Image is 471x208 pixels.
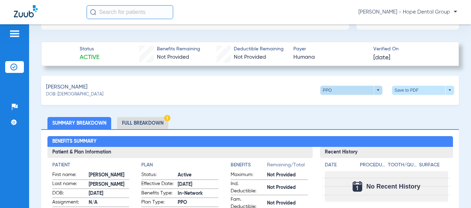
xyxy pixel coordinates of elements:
[419,161,448,169] h4: Surface
[178,199,219,206] span: PPO
[366,183,420,190] span: No Recent History
[178,190,219,197] span: In-Network
[178,181,219,188] span: [DATE]
[231,161,267,169] h4: Benefits
[141,199,175,207] span: Plan Type:
[141,161,219,169] h4: Plan
[325,161,354,169] h4: Date
[436,175,471,208] iframe: Chat Widget
[320,86,382,95] button: PPO
[89,199,130,206] span: N/A
[267,172,308,179] span: Not Provided
[392,86,454,95] button: Save to PDF
[388,161,417,169] h4: Tooth/Quad
[267,161,308,171] span: Remaining/Total
[325,161,354,171] app-breakdown-title: Date
[46,83,88,92] span: [PERSON_NAME]
[231,171,265,180] span: Maximum:
[9,30,20,38] img: hamburger-icon
[47,147,313,158] h3: Patient & Plan Information
[89,181,130,188] span: [PERSON_NAME]
[14,5,38,17] img: Zuub Logo
[231,180,265,195] span: Ind. Deductible:
[87,5,173,19] input: Search for patients
[80,45,99,53] span: Status
[80,53,99,62] span: Active
[52,171,86,180] span: First name:
[164,115,170,121] img: Hazard
[360,161,385,169] h4: Procedure
[52,199,86,207] span: Assignment:
[141,171,175,180] span: Status:
[141,180,175,189] span: Effective Date:
[178,172,219,179] span: Active
[267,200,308,207] span: Not Provided
[157,45,200,53] span: Benefits Remaining
[320,147,453,158] h3: Recent History
[293,45,367,53] span: Payer
[293,53,367,62] span: Humana
[46,92,103,98] span: DOB: [DEMOGRAPHIC_DATA]
[373,45,447,53] span: Verified On
[47,117,111,129] li: Summary Breakdown
[52,180,86,189] span: Last name:
[358,9,457,16] span: [PERSON_NAME] - Hope Dental Group
[141,190,175,198] span: Benefits Type:
[52,161,130,169] h4: Patient
[231,161,267,171] app-breakdown-title: Benefits
[89,172,130,179] span: [PERSON_NAME]
[90,9,96,15] img: Search Icon
[47,136,453,147] h2: Benefits Summary
[353,181,362,192] img: Calendar
[388,161,417,171] app-breakdown-title: Tooth/Quad
[419,161,448,171] app-breakdown-title: Surface
[117,117,168,129] li: Full Breakdown
[373,53,390,62] span: [DATE]
[157,55,189,60] span: Not Provided
[234,55,266,60] span: Not Provided
[89,190,130,197] span: [DATE]
[360,161,385,171] app-breakdown-title: Procedure
[52,190,86,198] span: DOB:
[267,184,308,191] span: Not Provided
[234,45,284,53] span: Deductible Remaining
